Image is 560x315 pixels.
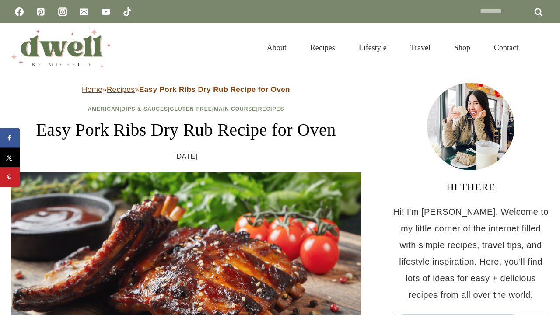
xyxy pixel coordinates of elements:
nav: Primary Navigation [255,32,530,63]
h3: HI THERE [392,179,549,195]
a: Pinterest [32,3,49,21]
span: | | | | [88,106,284,112]
button: View Search Form [535,40,549,55]
p: Hi! I'm [PERSON_NAME]. Welcome to my little corner of the internet filled with simple recipes, tr... [392,203,549,303]
a: Home [82,85,102,94]
a: American [88,106,120,112]
a: Main Course [214,106,256,112]
a: Contact [482,32,530,63]
span: » » [82,85,290,94]
a: TikTok [119,3,136,21]
a: Recipes [298,32,347,63]
a: Lifestyle [347,32,399,63]
time: [DATE] [175,150,198,163]
strong: Easy Pork Ribs Dry Rub Recipe for Oven [139,85,290,94]
a: Recipes [107,85,135,94]
a: Email [75,3,93,21]
a: Gluten-Free [170,106,212,112]
a: Recipes [258,106,284,112]
a: Dips & Sauces [122,106,168,112]
img: DWELL by michelle [10,28,111,68]
a: YouTube [97,3,115,21]
a: Facebook [10,3,28,21]
a: Travel [399,32,442,63]
a: About [255,32,298,63]
h1: Easy Pork Ribs Dry Rub Recipe for Oven [10,117,361,143]
a: Shop [442,32,482,63]
a: Instagram [54,3,71,21]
